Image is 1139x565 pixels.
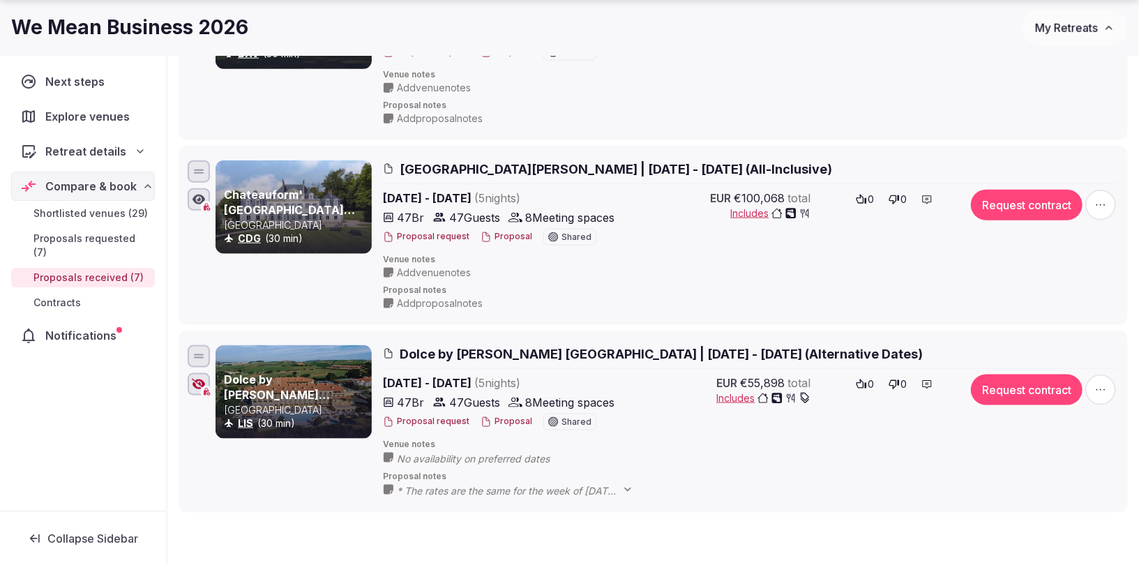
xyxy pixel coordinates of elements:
span: [GEOGRAPHIC_DATA][PERSON_NAME] | [DATE] - [DATE] (All-Inclusive) [400,160,832,178]
span: Shortlisted venues (29) [33,206,148,220]
span: Venue notes [383,254,1119,266]
span: Collapse Sidebar [47,532,138,545]
span: Shared [561,233,591,241]
a: CDG [238,232,261,244]
button: Request contract [971,190,1083,220]
p: [GEOGRAPHIC_DATA] [224,403,369,417]
button: Includes [716,391,810,405]
span: 47 Br [397,209,424,226]
span: No availability on preferred dates [397,452,578,466]
span: Notifications [45,327,122,344]
div: (30 min) [224,416,369,430]
span: Dolce by [PERSON_NAME] [GEOGRAPHIC_DATA] | [DATE] - [DATE] (Alternative Dates) [400,345,923,363]
span: Add proposal notes [397,112,483,126]
span: Contracts [33,296,81,310]
a: Chateauform' [GEOGRAPHIC_DATA][PERSON_NAME] [224,188,355,233]
p: [GEOGRAPHIC_DATA] [224,218,369,232]
span: Venue notes [383,69,1119,81]
span: Add venue notes [397,81,471,95]
div: (30 min) [224,232,369,246]
span: 0 [868,377,875,391]
a: Shortlisted venues (29) [11,204,155,223]
span: [DATE] - [DATE] [383,375,628,391]
span: Explore venues [45,108,135,125]
span: Retreat details [45,143,126,160]
span: 47 Guests [449,209,500,226]
span: Compare & book [45,178,137,195]
h1: We Mean Business 2026 [11,14,248,41]
button: Request contract [971,375,1083,405]
button: Proposal request [383,231,469,243]
span: 0 [901,377,907,391]
span: 47 Br [397,394,424,411]
button: 0 [852,375,879,394]
span: 0 [901,193,907,206]
span: Shared [561,418,591,426]
button: Proposal [481,231,532,243]
button: Includes [730,206,810,220]
button: Collapse Sidebar [11,523,155,554]
span: €55,898 [740,375,785,391]
a: Next steps [11,67,155,96]
button: My Retreats [1022,10,1128,45]
button: CDG [238,232,261,246]
a: Notifications [11,321,155,350]
a: Proposals requested (7) [11,229,155,262]
a: Explore venues [11,102,155,131]
a: Dolce by [PERSON_NAME] [GEOGRAPHIC_DATA] [224,372,344,418]
span: [DATE] - [DATE] [383,190,628,206]
span: total [787,190,810,206]
span: Shared [561,48,591,56]
span: Proposal notes [383,285,1119,296]
button: Proposal [481,416,532,428]
span: * The rates are the same for the week of [DATE]. * VAT included at legal rate in all services. [397,484,647,498]
span: Proposals requested (7) [33,232,149,259]
span: Proposals received (7) [33,271,144,285]
span: 47 Guests [449,394,500,411]
span: Add proposal notes [397,296,483,310]
button: 0 [884,190,912,209]
span: Next steps [45,73,110,90]
button: Proposal request [383,416,469,428]
span: EUR [716,375,737,391]
span: 8 Meeting spaces [525,209,614,226]
span: total [787,375,810,391]
a: Proposals received (7) [11,268,155,287]
span: EUR [710,190,731,206]
span: My Retreats [1035,21,1098,35]
button: LIS [238,416,253,430]
span: ( 5 night s ) [474,191,520,205]
span: 8 Meeting spaces [525,394,614,411]
span: 0 [868,193,875,206]
button: 0 [852,190,879,209]
span: Add venue notes [397,266,471,280]
span: Venue notes [383,439,1119,451]
span: ( 5 night s ) [474,376,520,390]
a: LIS [238,417,253,429]
a: Contracts [11,293,155,312]
button: 0 [884,375,912,394]
span: Proposal notes [383,100,1119,112]
span: Proposal notes [383,471,1119,483]
span: €100,068 [734,190,785,206]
